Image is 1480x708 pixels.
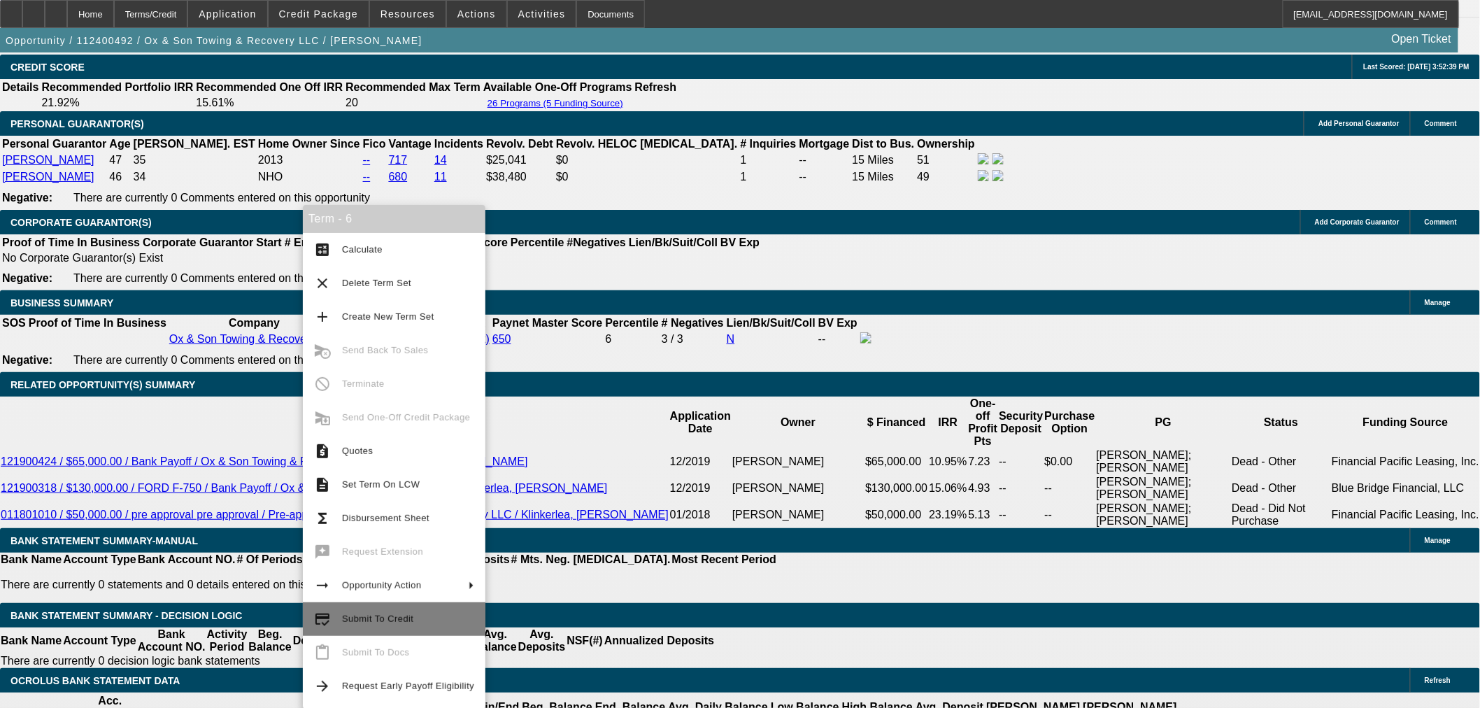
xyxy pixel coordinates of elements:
b: Dist to Bus. [853,138,915,150]
mat-icon: description [314,476,331,493]
span: PERSONAL GUARANTOR(S) [10,118,144,129]
span: Create New Term Set [342,311,434,322]
span: Add Corporate Guarantor [1315,218,1400,226]
th: Annualized Deposits [604,628,715,654]
span: There are currently 0 Comments entered on this opportunity [73,272,370,284]
td: -- [998,448,1044,475]
span: CREDIT SCORE [10,62,85,73]
td: NHO [257,169,361,185]
td: 4.93 [968,475,999,502]
b: Lien/Bk/Suit/Coll [727,317,816,329]
span: Manage [1425,537,1451,544]
a: 717 [389,154,408,166]
a: [PERSON_NAME] [2,171,94,183]
span: Resources [380,8,435,20]
b: Incidents [434,138,483,150]
th: Proof of Time In Business [1,236,141,250]
span: Opportunity / 112400492 / Ox & Son Towing & Recovery LLC / [PERSON_NAME] [6,35,422,46]
td: 15 Miles [852,169,916,185]
td: -- [799,169,851,185]
td: 12/2019 [669,475,732,502]
th: Available One-Off Programs [483,80,633,94]
img: facebook-icon.png [978,170,989,181]
a: Ox & Son Towing & Recovery LLC [169,333,339,345]
b: Negative: [2,192,52,204]
td: [PERSON_NAME] [732,502,864,528]
span: Submit To Credit [342,614,413,624]
span: Add Personal Guarantor [1318,120,1400,127]
td: $0.00 [1044,448,1096,475]
td: 15.06% [928,475,967,502]
div: 6 [605,333,658,346]
td: 23.19% [928,502,967,528]
span: Set Term On LCW [342,479,420,490]
td: 15 Miles [852,153,916,168]
b: Negative: [2,354,52,366]
span: Manage [1425,299,1451,306]
a: -- [363,154,371,166]
span: Comment [1425,120,1457,127]
td: $25,041 [485,153,554,168]
img: linkedin-icon.png [992,153,1004,164]
td: [PERSON_NAME] [732,475,864,502]
p: There are currently 0 statements and 0 details entered on this opportunity [1,579,776,591]
a: N [727,333,735,345]
b: Revolv. Debt [486,138,553,150]
td: 21.92% [41,96,194,110]
a: 680 [389,171,408,183]
div: 3 / 3 [662,333,724,346]
th: Avg. Balance [473,628,517,654]
td: 35 [133,153,256,168]
th: $ Financed [864,397,928,448]
b: #Negatives [567,236,627,248]
img: facebook-icon.png [978,153,989,164]
span: Calculate [342,244,383,255]
span: Disbursement Sheet [342,513,429,523]
b: Personal Guarantor [2,138,106,150]
td: Dead - Other [1231,475,1331,502]
td: 1 [739,153,797,168]
th: Refresh [634,80,678,94]
span: Credit Package [279,8,358,20]
b: # Employees [285,236,353,248]
td: $0 [555,169,739,185]
td: 34 [133,169,256,185]
td: $50,000.00 [864,502,928,528]
th: Deposits [292,628,341,654]
th: Owner [732,397,864,448]
button: 26 Programs (5 Funding Source) [483,97,627,109]
th: Security Deposit [998,397,1044,448]
th: SOS [1,316,27,330]
span: Application [199,8,256,20]
a: 121900318 / $130,000.00 / FORD F-750 / Bank Payoff / Ox & Son Towing & Recovery LLC / Klinkerlea,... [1,482,607,494]
th: Avg. Deposits [518,628,567,654]
td: No Corporate Guarantor(s) Exist [1,251,766,265]
b: Company [229,317,280,329]
button: Application [188,1,266,27]
td: -- [1044,502,1096,528]
mat-icon: credit_score [314,611,331,628]
span: Last Scored: [DATE] 3:52:39 PM [1363,63,1470,71]
th: # Mts. Neg. [MEDICAL_DATA]. [511,553,671,567]
th: Recommended One Off IRR [195,80,343,94]
td: Dead - Other [1231,448,1331,475]
th: Details [1,80,39,94]
td: $65,000.00 [864,448,928,475]
td: 51 [916,153,976,168]
td: Dead - Did Not Purchase [1231,502,1331,528]
th: Proof of Time In Business [28,316,167,330]
td: 01/2018 [669,502,732,528]
th: Activity Period [206,628,248,654]
span: RELATED OPPORTUNITY(S) SUMMARY [10,379,195,390]
b: # Inquiries [740,138,796,150]
th: One-off Profit Pts [968,397,999,448]
b: Age [109,138,130,150]
span: Bank Statement Summary - Decision Logic [10,610,243,621]
td: 1 [739,169,797,185]
b: BV Exp [720,236,760,248]
td: Financial Pacific Leasing, Inc. [1331,502,1480,528]
th: Beg. Balance [248,628,292,654]
td: Financial Pacific Leasing, Inc. [1331,448,1480,475]
td: Blue Bridge Financial, LLC [1331,475,1480,502]
th: Bank Account NO. [137,628,206,654]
